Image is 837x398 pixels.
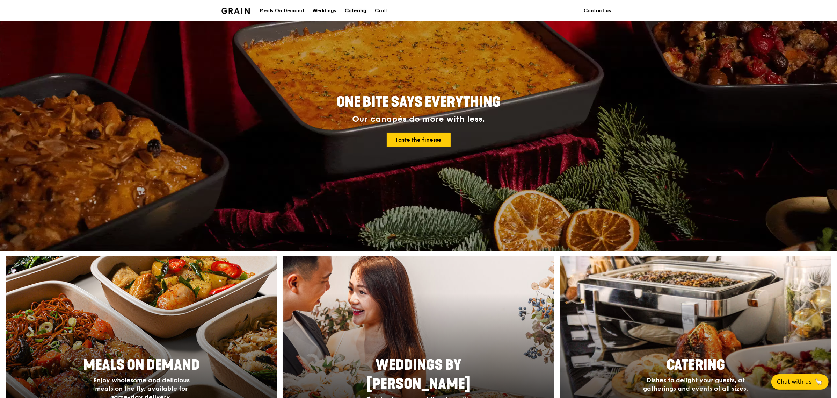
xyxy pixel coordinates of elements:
span: Meals On Demand [83,357,200,374]
button: Chat with us🦙 [771,374,829,390]
div: Our canapés do more with less. [293,114,544,124]
span: Chat with us [777,378,812,386]
a: Craft [371,0,392,21]
span: Weddings by [PERSON_NAME] [367,357,470,392]
span: Dishes to delight your guests, at gatherings and events of all sizes. [643,376,748,392]
a: Weddings [308,0,341,21]
span: 🦙 [815,378,823,386]
a: Catering [341,0,371,21]
a: Contact us [580,0,616,21]
div: Meals On Demand [260,0,304,21]
div: Craft [375,0,388,21]
span: Catering [667,357,725,374]
div: Weddings [312,0,336,21]
img: Grain [221,8,250,14]
span: ONE BITE SAYS EVERYTHING [336,94,501,111]
a: Taste the finesse [387,133,451,147]
div: Catering [345,0,366,21]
